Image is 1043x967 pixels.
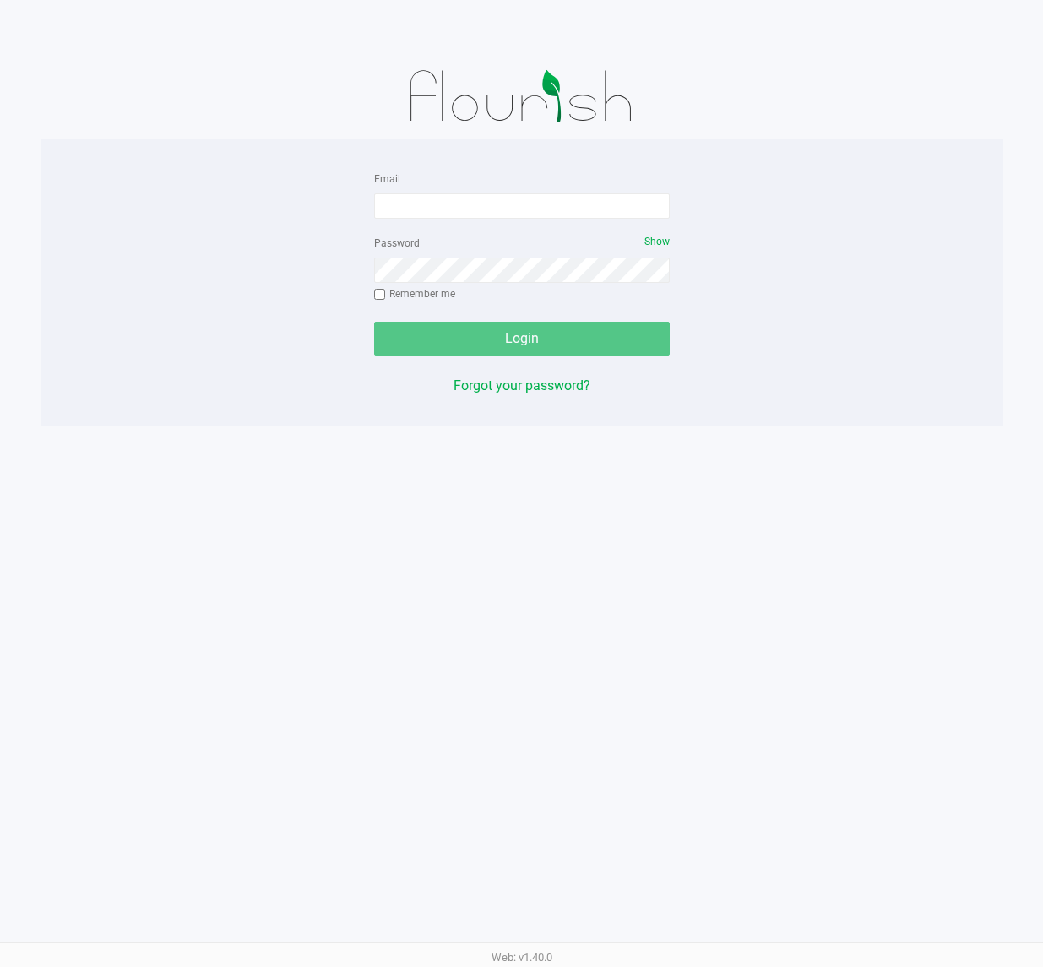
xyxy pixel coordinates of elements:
[374,171,400,187] label: Email
[374,236,420,251] label: Password
[492,951,552,964] span: Web: v1.40.0
[454,376,590,396] button: Forgot your password?
[644,236,670,247] span: Show
[374,289,386,301] input: Remember me
[374,286,455,302] label: Remember me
